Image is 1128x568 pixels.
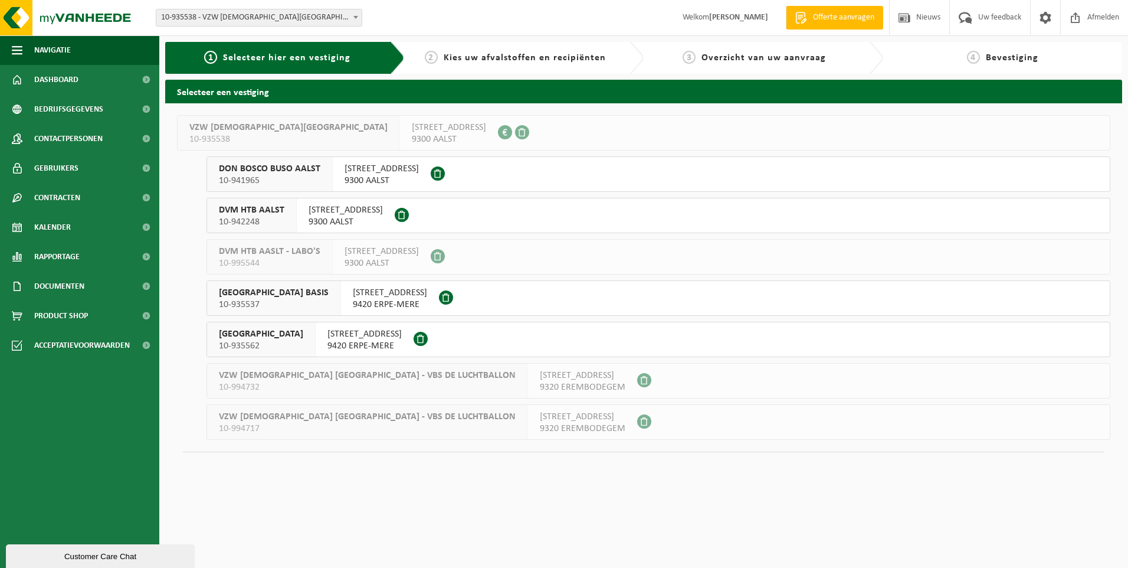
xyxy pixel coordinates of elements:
span: Navigatie [34,35,71,65]
button: DON BOSCO BUSO AALST 10-941965 [STREET_ADDRESS]9300 AALST [206,156,1110,192]
span: Kies uw afvalstoffen en recipiënten [444,53,606,63]
span: 10-942248 [219,216,284,228]
span: 9320 EREMBODEGEM [540,423,625,435]
span: 9300 AALST [412,133,486,145]
h2: Selecteer een vestiging [165,80,1122,103]
span: Rapportage [34,242,80,272]
span: 10-995544 [219,257,320,269]
span: 10-935537 [219,299,329,311]
span: Acceptatievoorwaarden [34,331,130,360]
span: [STREET_ADDRESS] [345,246,419,257]
span: DVM HTB AALST [219,204,284,216]
span: [STREET_ADDRESS] [327,328,402,340]
span: 9420 ERPE-MERE [353,299,427,311]
span: VZW [DEMOGRAPHIC_DATA][GEOGRAPHIC_DATA] [189,122,388,133]
span: Kalender [34,213,71,242]
button: [GEOGRAPHIC_DATA] BASIS 10-935537 [STREET_ADDRESS]9420 ERPE-MERE [206,280,1110,316]
strong: [PERSON_NAME] [709,13,768,22]
span: 10-941965 [219,175,320,187]
button: [GEOGRAPHIC_DATA] 10-935562 [STREET_ADDRESS]9420 ERPE-MERE [206,322,1110,357]
span: Contracten [34,183,80,213]
span: [STREET_ADDRESS] [309,204,383,216]
span: 9420 ERPE-MERE [327,340,402,352]
span: [GEOGRAPHIC_DATA] BASIS [219,287,329,299]
span: [STREET_ADDRESS] [412,122,486,133]
span: Product Shop [34,301,88,331]
span: Bedrijfsgegevens [34,94,103,124]
span: Offerte aanvragen [810,12,877,24]
span: 2 [425,51,438,64]
span: DVM HTB AASLT - LABO'S [219,246,320,257]
span: [STREET_ADDRESS] [540,370,625,381]
iframe: chat widget [6,542,197,568]
span: [STREET_ADDRESS] [345,163,419,175]
span: 9320 EREMBODEGEM [540,381,625,393]
span: 9300 AALST [309,216,383,228]
span: [GEOGRAPHIC_DATA] [219,328,303,340]
a: Offerte aanvragen [786,6,883,30]
span: VZW [DEMOGRAPHIC_DATA] [GEOGRAPHIC_DATA] - VBS DE LUCHTBALLON [219,411,516,423]
span: [STREET_ADDRESS] [353,287,427,299]
span: Dashboard [34,65,78,94]
span: 10-935538 - VZW PRIESTER DAENS COLLEGE - AALST [156,9,362,26]
span: DON BOSCO BUSO AALST [219,163,320,175]
span: 3 [683,51,696,64]
span: [STREET_ADDRESS] [540,411,625,423]
span: VZW [DEMOGRAPHIC_DATA] [GEOGRAPHIC_DATA] - VBS DE LUCHTBALLON [219,370,516,381]
span: Overzicht van uw aanvraag [701,53,826,63]
span: 10-994717 [219,423,516,435]
button: DVM HTB AALST 10-942248 [STREET_ADDRESS]9300 AALST [206,198,1110,233]
span: 9300 AALST [345,175,419,187]
span: Documenten [34,272,84,301]
span: 10-935538 [189,133,388,145]
span: 9300 AALST [345,257,419,269]
span: Selecteer hier een vestiging [223,53,350,63]
span: 10-935538 - VZW PRIESTER DAENS COLLEGE - AALST [156,9,362,27]
span: Bevestiging [986,53,1038,63]
span: 1 [204,51,217,64]
span: Contactpersonen [34,124,103,154]
span: 10-994732 [219,381,516,393]
span: 10-935562 [219,340,303,352]
span: 4 [967,51,980,64]
span: Gebruikers [34,154,78,183]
